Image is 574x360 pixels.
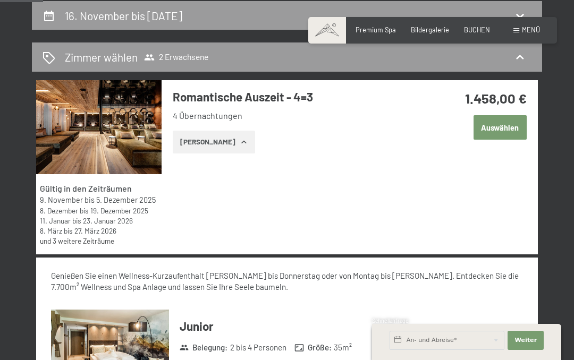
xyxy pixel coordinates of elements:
li: 4 Übernachtungen [173,110,425,122]
span: Schnellanfrage [372,318,409,324]
img: mss_renderimg.php [36,80,162,174]
button: Auswählen [474,115,527,140]
span: Weiter [514,336,537,345]
time: 05.12.2025 [96,195,156,204]
a: Bildergalerie [411,25,449,34]
h2: 16. November bis [DATE] [65,9,182,22]
span: 35 m² [334,342,352,353]
a: Premium Spa [356,25,396,34]
time: 08.12.2025 [40,206,78,215]
time: 19.12.2025 [90,206,148,215]
strong: Gültig in den Zeiträumen [40,183,132,193]
time: 23.01.2026 [83,216,133,225]
div: bis [40,195,158,205]
div: bis [40,216,158,226]
h2: Zimmer wählen [65,49,138,65]
span: 2 bis 4 Personen [230,342,286,353]
time: 27.03.2026 [74,226,116,235]
strong: Belegung : [180,342,228,353]
button: Weiter [508,331,544,350]
strong: Größe : [294,342,332,353]
strong: 1.458,00 € [465,90,527,106]
span: 2 Erwachsene [144,52,208,63]
div: bis [40,226,158,236]
a: BUCHEN [464,25,490,34]
button: [PERSON_NAME] [173,131,255,154]
a: und 3 weitere Zeiträume [40,236,114,245]
time: 11.01.2026 [40,216,71,225]
div: Genießen Sie einen Wellness-Kurzaufenthalt [PERSON_NAME] bis Donnerstag oder von Montag bis [PERS... [51,270,522,293]
time: 08.03.2026 [40,226,62,235]
div: bis [40,205,158,216]
span: Menü [522,25,540,34]
h3: Romantische Auszeit - 4=3 [173,89,425,105]
h3: Junior [180,318,417,335]
time: 09.11.2025 [40,195,83,204]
